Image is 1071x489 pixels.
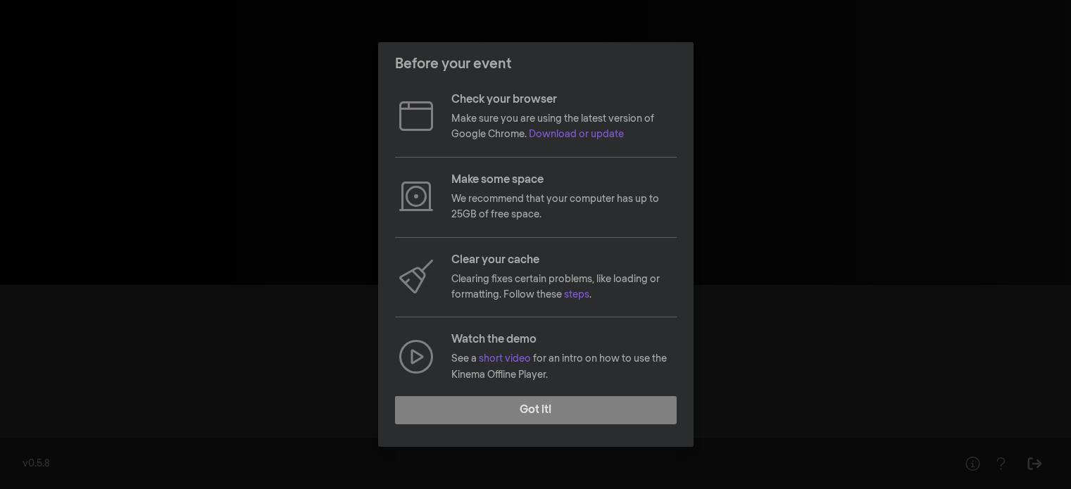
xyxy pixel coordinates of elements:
p: Watch the demo [451,331,677,348]
p: Make some space [451,172,677,189]
a: short video [479,354,531,364]
p: Clearing fixes certain problems, like loading or formatting. Follow these . [451,272,677,303]
p: Check your browser [451,91,677,108]
p: Clear your cache [451,252,677,269]
p: See a for an intro on how to use the Kinema Offline Player. [451,351,677,383]
a: Download or update [529,129,624,139]
header: Before your event [378,42,694,86]
p: Make sure you are using the latest version of Google Chrome. [451,111,677,143]
a: steps [564,290,589,300]
p: We recommend that your computer has up to 25GB of free space. [451,191,677,223]
button: Got it! [395,396,677,424]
